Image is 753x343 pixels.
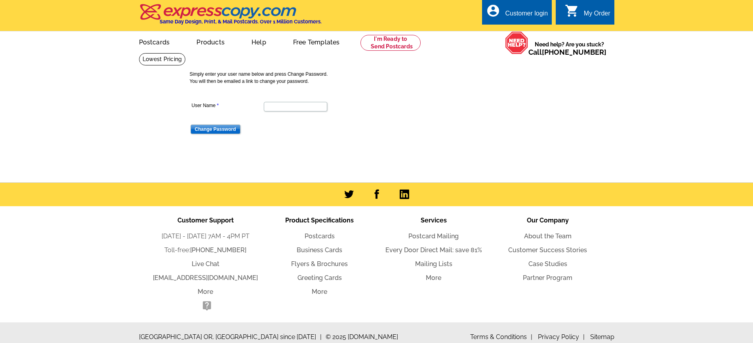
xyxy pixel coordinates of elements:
[538,333,585,341] a: Privacy Policy
[486,4,500,18] i: account_circle
[160,19,322,25] h4: Same Day Design, Print, & Mail Postcards. Over 1 Million Customers.
[297,246,342,254] a: Business Cards
[191,125,240,134] input: Change Password
[177,217,234,224] span: Customer Support
[528,48,606,56] span: Call
[139,332,322,342] span: [GEOGRAPHIC_DATA] OR, [GEOGRAPHIC_DATA] since [DATE]
[584,10,610,21] div: My Order
[190,71,570,85] p: Simply enter your user name below and press Change Password. You will then be emailed a link to c...
[426,274,441,282] a: More
[415,260,452,268] a: Mailing Lists
[285,217,354,224] span: Product Specifications
[184,32,237,51] a: Products
[508,246,587,254] a: Customer Success Stories
[192,260,219,268] a: Live Chat
[291,260,348,268] a: Flyers & Brochures
[470,333,532,341] a: Terms & Conditions
[590,333,614,341] a: Sitemap
[280,32,353,51] a: Free Templates
[408,232,459,240] a: Postcard Mailing
[239,32,279,51] a: Help
[505,10,548,21] div: Customer login
[505,31,528,54] img: help
[297,274,342,282] a: Greeting Cards
[190,246,246,254] a: [PHONE_NUMBER]
[153,274,258,282] a: [EMAIL_ADDRESS][DOMAIN_NAME]
[528,40,610,56] span: Need help? Are you stuck?
[523,274,572,282] a: Partner Program
[139,10,322,25] a: Same Day Design, Print, & Mail Postcards. Over 1 Million Customers.
[149,232,263,241] li: [DATE] - [DATE] 7AM - 4PM PT
[421,217,447,224] span: Services
[149,245,263,255] li: Toll-free:
[524,232,572,240] a: About the Team
[565,9,610,19] a: shopping_cart My Order
[527,217,569,224] span: Our Company
[565,4,579,18] i: shopping_cart
[192,102,263,109] label: User Name
[312,288,327,295] a: More
[486,9,548,19] a: account_circle Customer login
[542,48,606,56] a: [PHONE_NUMBER]
[126,32,183,51] a: Postcards
[528,260,567,268] a: Case Studies
[385,246,482,254] a: Every Door Direct Mail: save 81%
[326,332,398,342] span: © 2025 [DOMAIN_NAME]
[198,288,213,295] a: More
[305,232,335,240] a: Postcards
